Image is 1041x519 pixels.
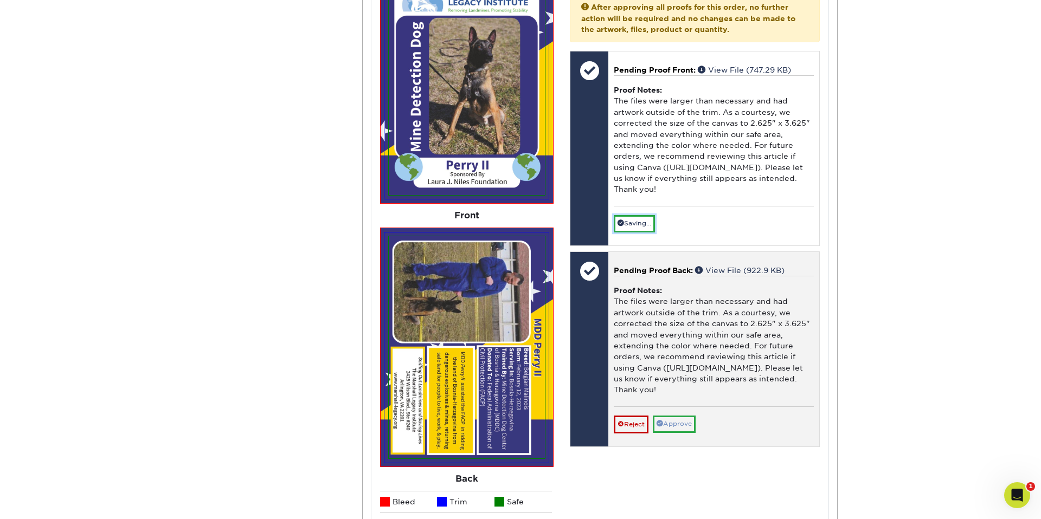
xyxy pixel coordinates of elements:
a: View File (922.9 KB) [695,266,785,275]
li: Safe [494,491,552,512]
div: Back [380,467,554,491]
a: Reject [614,416,648,433]
div: The files were larger than necessary and had artwork outside of the trim. As a courtesy, we corre... [614,75,814,206]
strong: After approving all proofs for this order, no further action will be required and no changes can ... [581,3,795,34]
span: Pending Proof Front: [614,66,696,74]
span: 1 [1026,482,1035,491]
iframe: Intercom live chat [1004,482,1030,508]
strong: Proof Notes: [614,286,662,295]
div: Front [380,204,554,228]
li: Bleed [380,491,438,512]
strong: Proof Notes: [614,86,662,94]
a: Saving... [614,215,655,232]
li: Trim [437,491,494,512]
span: Pending Proof Back: [614,266,693,275]
a: Approve [653,416,696,432]
div: The files were larger than necessary and had artwork outside of the trim. As a courtesy, we corre... [614,276,814,406]
a: View File (747.29 KB) [698,66,791,74]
